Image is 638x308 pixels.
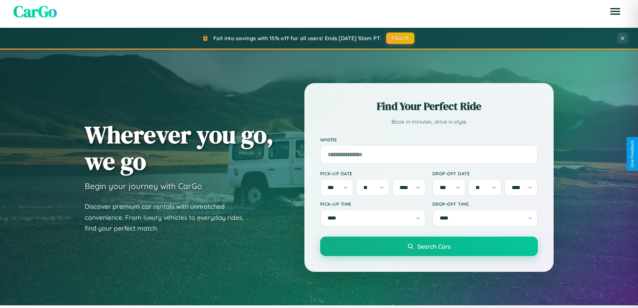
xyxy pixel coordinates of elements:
label: Where [320,137,538,142]
span: Search Cars [417,243,450,250]
span: CarGo [13,0,57,22]
button: FALL15 [386,33,414,44]
span: Fall into savings with 15% off for all users! Ends [DATE] 10am PT. [213,35,381,42]
button: Open menu [606,2,625,21]
p: Discover premium car rentals with unmatched convenience. From luxury vehicles to everyday rides, ... [85,201,252,234]
button: Search Cars [320,237,538,256]
h2: Find Your Perfect Ride [320,99,538,114]
h3: Begin your journey with CarGo [85,181,202,191]
div: Give Feedback [630,140,635,168]
label: Drop-off Time [432,201,538,207]
label: Pick-up Time [320,201,426,207]
label: Drop-off Date [432,171,538,176]
h1: Wherever you go, we go [85,121,274,174]
label: Pick-up Date [320,171,426,176]
p: Book in minutes, drive in style [320,117,538,127]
